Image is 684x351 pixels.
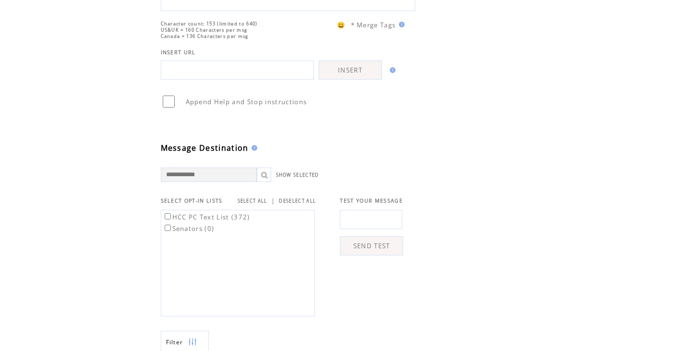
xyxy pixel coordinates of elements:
span: SELECT OPT-IN LISTS [161,197,223,204]
span: Message Destination [161,143,249,153]
span: Character count: 153 (limited to 640) [161,21,258,27]
span: Canada = 136 Characters per msg [161,33,249,39]
input: Senators (0) [165,225,171,231]
span: | [271,196,275,205]
span: TEST YOUR MESSAGE [340,197,403,204]
span: 😀 [337,21,346,29]
a: SELECT ALL [238,198,267,204]
a: SEND TEST [340,236,403,255]
span: INSERT URL [161,49,196,56]
span: Show filters [166,338,183,346]
img: help.gif [249,145,257,151]
a: DESELECT ALL [279,198,316,204]
span: US&UK = 160 Characters per msg [161,27,248,33]
img: help.gif [396,22,405,27]
label: HCC PC Text List (372) [163,213,250,221]
a: SHOW SELECTED [276,172,319,178]
label: Senators (0) [163,224,215,233]
span: * Merge Tags [351,21,396,29]
img: help.gif [387,67,396,73]
input: HCC PC Text List (372) [165,213,171,219]
span: Append Help and Stop instructions [186,97,307,106]
a: INSERT [319,61,382,80]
